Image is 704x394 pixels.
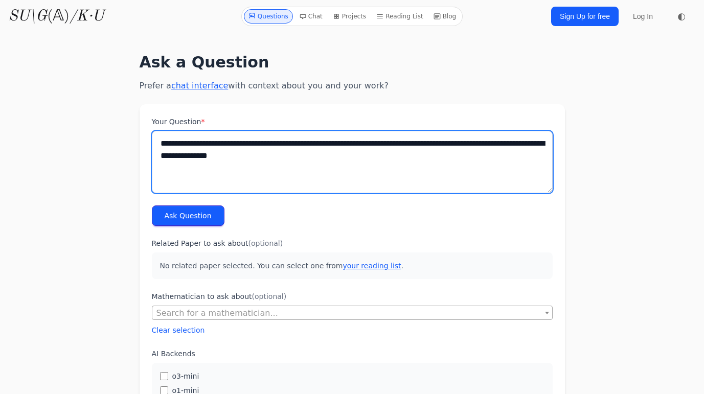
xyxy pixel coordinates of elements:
a: SU\G(𝔸)/K·U [8,7,104,26]
i: /K·U [70,9,104,24]
button: ◐ [671,6,692,27]
span: Search for a mathematician... [152,306,552,320]
a: chat interface [171,81,228,90]
label: Related Paper to ask about [152,238,553,248]
a: Reading List [372,9,427,24]
span: (optional) [252,292,287,300]
span: Search for a mathematician... [152,306,553,320]
label: Your Question [152,117,553,127]
a: Chat [295,9,327,24]
label: Mathematician to ask about [152,291,553,302]
button: Ask Question [152,205,224,226]
p: Prefer a with context about you and your work? [140,80,565,92]
h1: Ask a Question [140,53,565,72]
a: Log In [627,7,659,26]
span: ◐ [677,12,686,21]
label: AI Backends [152,349,553,359]
a: your reading list [343,262,401,270]
a: Sign Up for free [551,7,619,26]
button: Clear selection [152,325,205,335]
i: SU\G [8,9,47,24]
a: Blog [429,9,461,24]
span: Search for a mathematician... [156,308,278,318]
p: No related paper selected. You can select one from . [152,252,553,279]
a: Projects [329,9,370,24]
label: o3-mini [172,371,199,381]
span: (optional) [248,239,283,247]
a: Questions [244,9,293,24]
